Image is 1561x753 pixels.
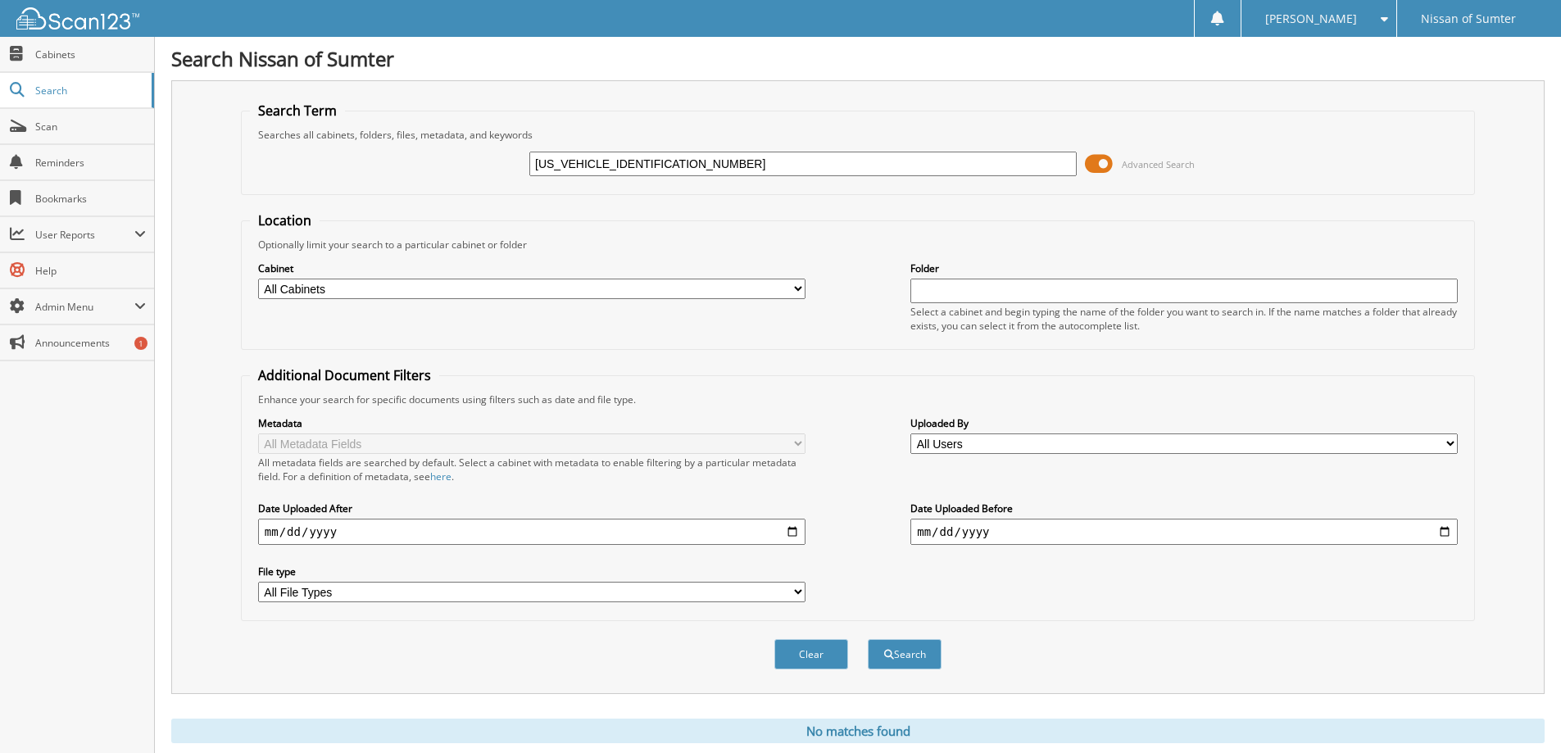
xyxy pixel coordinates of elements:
span: Admin Menu [35,300,134,314]
label: File type [258,565,805,578]
div: Optionally limit your search to a particular cabinet or folder [250,238,1466,252]
span: Nissan of Sumter [1421,14,1516,24]
input: end [910,519,1458,545]
label: Cabinet [258,261,805,275]
legend: Location [250,211,320,229]
div: No matches found [171,719,1545,743]
div: Searches all cabinets, folders, files, metadata, and keywords [250,128,1466,142]
span: User Reports [35,228,134,242]
legend: Additional Document Filters [250,366,439,384]
span: Scan [35,120,146,134]
div: 1 [134,337,147,350]
span: Announcements [35,336,146,350]
div: Select a cabinet and begin typing the name of the folder you want to search in. If the name match... [910,305,1458,333]
input: start [258,519,805,545]
button: Search [868,639,942,669]
span: Advanced Search [1122,158,1195,170]
span: Bookmarks [35,192,146,206]
a: here [430,469,452,483]
span: Search [35,84,143,98]
legend: Search Term [250,102,345,120]
label: Date Uploaded After [258,501,805,515]
img: scan123-logo-white.svg [16,7,139,29]
label: Date Uploaded Before [910,501,1458,515]
label: Metadata [258,416,805,430]
button: Clear [774,639,848,669]
label: Uploaded By [910,416,1458,430]
span: [PERSON_NAME] [1265,14,1357,24]
span: Reminders [35,156,146,170]
span: Help [35,264,146,278]
span: Cabinets [35,48,146,61]
div: All metadata fields are searched by default. Select a cabinet with metadata to enable filtering b... [258,456,805,483]
div: Enhance your search for specific documents using filters such as date and file type. [250,392,1466,406]
h1: Search Nissan of Sumter [171,45,1545,72]
label: Folder [910,261,1458,275]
